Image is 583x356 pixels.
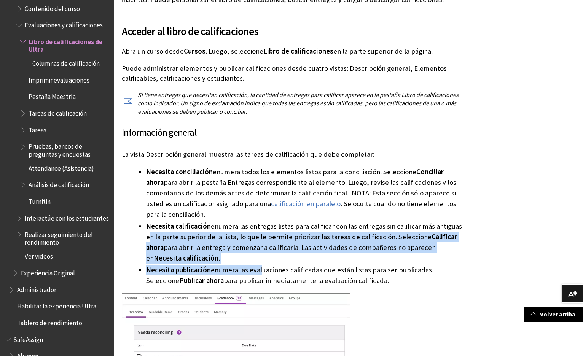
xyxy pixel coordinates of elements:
p: Si tiene entregas que necesitan calificación, la cantidad de entregas para calificar aparece en l... [122,91,463,116]
span: Tareas de calificación [29,107,87,117]
span: Necesita calificación [146,222,211,230]
span: Libro de calificaciones [263,47,333,56]
span: Evaluaciones y calificaciones [25,19,103,29]
span: Columnas de calificación [32,57,100,67]
span: Administrador [17,283,56,294]
span: Habilitar la experiencia Ultra [17,300,96,310]
li: enumera las evaluaciones calificadas que están listas para ser publicadas. Seleccione para public... [146,265,463,286]
span: Publicar ahora [179,276,224,285]
a: calificación en paralelo [271,199,341,208]
span: Interactúe con los estudiantes [25,212,109,222]
p: Abra un curso desde . Luego, seleccione en la parte superior de la página. [122,46,463,56]
span: Pestaña Maestría [29,91,76,101]
span: Análisis de calificación [29,178,89,189]
li: enumera las entregas listas para calificar con las entregas sin calificar más antiguas en la part... [146,221,463,264]
span: Imprimir evaluaciones [29,74,89,84]
span: Necesita conciliación [146,167,213,176]
span: Necesita publicación [146,265,211,274]
span: Attendance (Asistencia) [29,162,94,172]
span: Turnitin [29,195,51,205]
span: Tareas [29,124,46,134]
p: La vista Descripción general muestra las tareas de calificación que debe completar: [122,149,463,159]
li: enumera todos los elementos listos para la conciliación. Seleccione para abrir la pestaña Entrega... [146,167,463,220]
span: SafeAssign [13,333,43,343]
a: Volver arriba [524,307,583,321]
span: Libro de calificaciones de Ultra [29,35,109,53]
span: Realizar seguimiento del rendimiento [25,228,109,246]
span: Cursos [184,47,205,56]
span: Ver videos [25,250,53,261]
span: Tablero de rendimiento [17,316,82,327]
h3: Información general [122,126,463,140]
span: Experiencia Original [21,267,75,277]
h2: Acceder al libro de calificaciones [122,14,463,39]
p: Puede administrar elementos y publicar calificaciones desde cuatro vistas: Descripción general, E... [122,64,463,83]
span: Contenido del curso [25,2,80,13]
span: Necesita calificación [154,254,218,262]
span: Pruebas, bancos de preguntas y encuestas [29,140,109,158]
span: Conciliar ahora [146,167,444,187]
